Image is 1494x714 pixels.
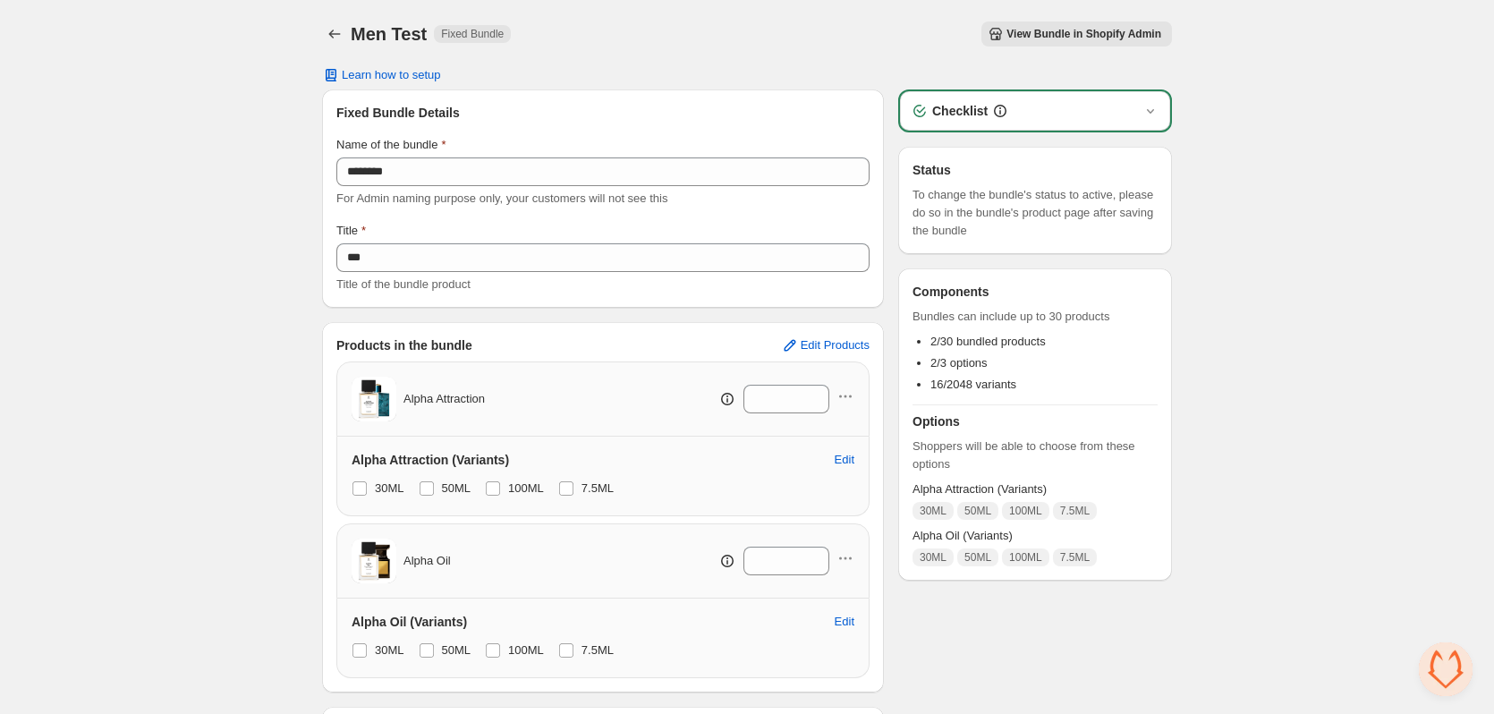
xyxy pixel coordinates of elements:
[375,643,404,657] span: 30ML
[913,161,1158,179] h3: Status
[964,504,991,518] span: 50ML
[1060,550,1090,565] span: 7.5ML
[352,539,396,583] img: Alpha Oil
[1006,27,1161,41] span: View Bundle in Shopify Admin
[352,451,509,469] h3: Alpha Attraction (Variants)
[930,378,1016,391] span: 16/2048 variants
[441,27,504,41] span: Fixed Bundle
[913,186,1158,240] span: To change the bundle's status to active, please do so in the bundle's product page after saving t...
[336,104,870,122] h3: Fixed Bundle Details
[581,481,614,495] span: 7.5ML
[1060,504,1090,518] span: 7.5ML
[930,356,988,370] span: 2/3 options
[336,191,667,205] span: For Admin naming purpose only, your customers will not see this
[442,481,471,495] span: 50ML
[1419,642,1473,696] div: Close chat
[835,615,854,629] span: Edit
[913,308,1158,326] span: Bundles can include up to 30 products
[913,527,1158,545] span: Alpha Oil (Variants)
[913,480,1158,498] span: Alpha Attraction (Variants)
[930,335,1046,348] span: 2/30 bundled products
[375,481,404,495] span: 30ML
[342,68,441,82] span: Learn how to setup
[581,643,614,657] span: 7.5ML
[403,390,485,408] span: Alpha Attraction
[352,377,396,421] img: Alpha Attraction
[311,63,452,88] button: Learn how to setup
[1009,550,1042,565] span: 100ML
[981,21,1172,47] button: View Bundle in Shopify Admin
[801,338,870,353] span: Edit Products
[508,643,544,657] span: 100ML
[336,222,366,240] label: Title
[322,21,347,47] button: Back
[336,136,446,154] label: Name of the bundle
[770,331,880,360] button: Edit Products
[352,613,467,631] h3: Alpha Oil (Variants)
[336,336,472,354] h3: Products in the bundle
[913,438,1158,473] span: Shoppers will be able to choose from these options
[920,550,946,565] span: 30ML
[403,552,451,570] span: Alpha Oil
[920,504,946,518] span: 30ML
[351,23,427,45] h1: Men Test
[336,277,471,291] span: Title of the bundle product
[824,446,865,474] button: Edit
[913,412,1158,430] h3: Options
[964,550,991,565] span: 50ML
[913,283,989,301] h3: Components
[932,102,988,120] h3: Checklist
[1009,504,1042,518] span: 100ML
[442,643,471,657] span: 50ML
[824,608,865,636] button: Edit
[508,481,544,495] span: 100ML
[835,453,854,467] span: Edit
